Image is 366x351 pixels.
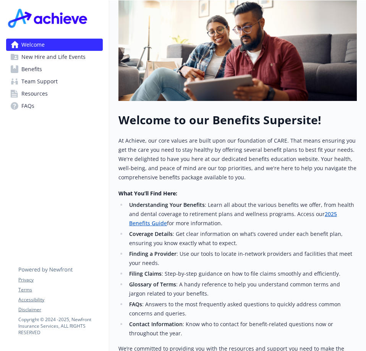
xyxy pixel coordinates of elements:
[118,136,357,182] p: At Achieve, our core values are built upon our foundation of CARE. That means ensuring you get th...
[21,63,42,75] span: Benefits
[18,276,102,283] a: Privacy
[129,281,176,288] strong: Glossary of Terms
[21,100,34,112] span: FAQs
[6,51,103,63] a: New Hire and Life Events
[129,230,173,237] strong: Coverage Details
[118,190,177,197] strong: What You’ll Find Here:
[127,249,357,268] li: : Use our tools to locate in-network providers and facilities that meet your needs.
[21,75,58,88] span: Team Support
[6,63,103,75] a: Benefits
[21,51,86,63] span: New Hire and Life Events
[127,200,357,228] li: : Learn all about the various benefits we offer, from health and dental coverage to retirement pl...
[6,100,103,112] a: FAQs
[129,320,183,328] strong: Contact Information
[6,75,103,88] a: Team Support
[6,39,103,51] a: Welcome
[18,316,102,336] p: Copyright © 2024 - 2025 , Newfront Insurance Services, ALL RIGHTS RESERVED
[18,296,102,303] a: Accessibility
[129,250,177,257] strong: Finding a Provider
[127,280,357,298] li: : A handy reference to help you understand common terms and jargon related to your benefits.
[6,88,103,100] a: Resources
[129,201,205,208] strong: Understanding Your Benefits
[127,269,357,278] li: : Step-by-step guidance on how to file claims smoothly and efficiently.
[129,301,142,308] strong: FAQs
[127,320,357,338] li: : Know who to contact for benefit-related questions now or throughout the year.
[118,113,357,127] h1: Welcome to our Benefits Supersite!
[21,39,45,51] span: Welcome
[18,286,102,293] a: Terms
[127,229,357,248] li: : Get clear information on what’s covered under each benefit plan, ensuring you know exactly what...
[129,270,162,277] strong: Filing Claims
[127,300,357,318] li: : Answers to the most frequently asked questions to quickly address common concerns and queries.
[18,306,102,313] a: Disclaimer
[21,88,48,100] span: Resources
